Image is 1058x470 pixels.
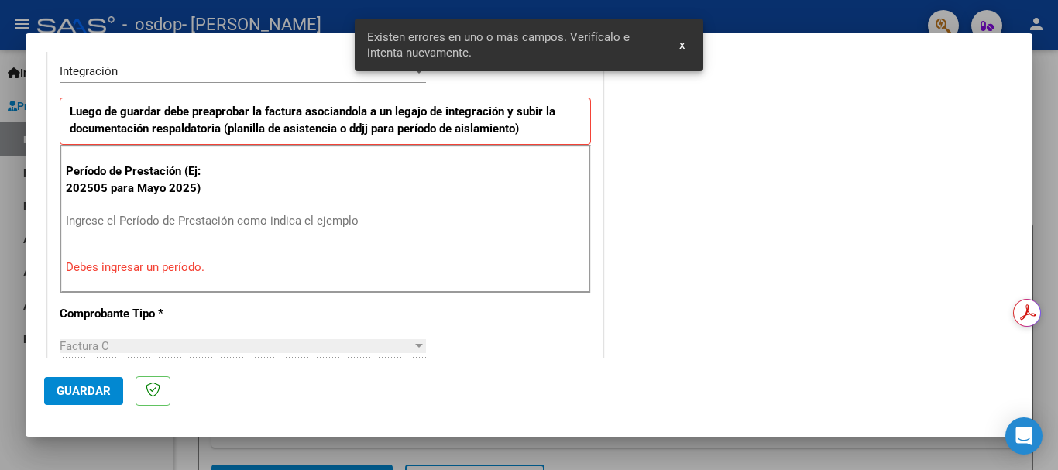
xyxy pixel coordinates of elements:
[60,64,118,78] span: Integración
[667,31,697,59] button: x
[70,105,555,136] strong: Luego de guardar debe preaprobar la factura asociandola a un legajo de integración y subir la doc...
[1005,417,1043,455] div: Open Intercom Messenger
[60,339,109,353] span: Factura C
[367,29,661,60] span: Existen errores en uno o más campos. Verifícalo e intenta nuevamente.
[66,259,585,276] p: Debes ingresar un período.
[679,38,685,52] span: x
[60,305,219,323] p: Comprobante Tipo *
[57,384,111,398] span: Guardar
[44,377,123,405] button: Guardar
[66,163,222,197] p: Período de Prestación (Ej: 202505 para Mayo 2025)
